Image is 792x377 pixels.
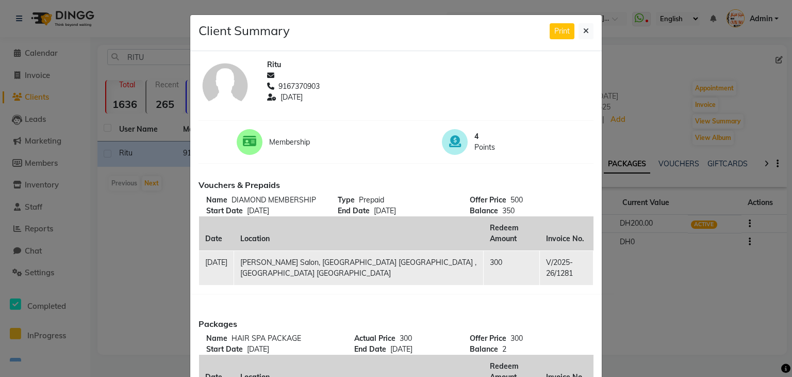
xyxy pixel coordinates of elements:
span: Name [206,195,227,206]
span: [DATE] [280,92,303,103]
th: Location [234,216,484,251]
span: Type [338,195,355,206]
span: [DATE] [374,206,396,215]
span: Offer Price [470,333,506,344]
span: 4 [474,131,555,142]
td: [DATE] [199,250,234,285]
span: 2 [502,344,506,354]
span: 9167370903 [278,81,320,92]
td: [PERSON_NAME] Salon, [GEOGRAPHIC_DATA] [GEOGRAPHIC_DATA] , [GEOGRAPHIC_DATA] [GEOGRAPHIC_DATA] [234,250,484,285]
th: Invoice No. [540,216,593,251]
span: 300 [510,334,523,343]
span: Balance [470,344,498,355]
h6: Packages [199,319,593,329]
span: [DATE] [247,206,269,215]
span: DIAMOND MEMBERSHIP [232,195,316,205]
span: Start Date [206,344,243,355]
span: Start Date [206,206,243,216]
td: V/2025-26/1281 [540,250,593,285]
span: End Date [354,344,386,355]
span: Membership [269,137,350,148]
span: End Date [338,206,370,216]
h6: Vouchers & Prepaids [199,180,593,190]
span: 500 [510,195,523,205]
span: Ritu [267,59,281,70]
span: 300 [400,334,412,343]
span: [DATE] [247,344,269,354]
th: Date [199,216,234,251]
h4: Client Summary [199,23,290,38]
span: Points [474,142,555,153]
th: Redeem Amount [484,216,540,251]
span: [DATE] [390,344,412,354]
span: Actual Price [354,333,395,344]
span: Prepaid [359,195,384,205]
td: 300 [484,250,540,285]
span: Name [206,333,227,344]
span: HAIR SPA PACKAGE [232,334,301,343]
span: Balance [470,206,498,216]
button: Print [550,23,574,39]
span: Offer Price [470,195,506,206]
span: 350 [502,206,515,215]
